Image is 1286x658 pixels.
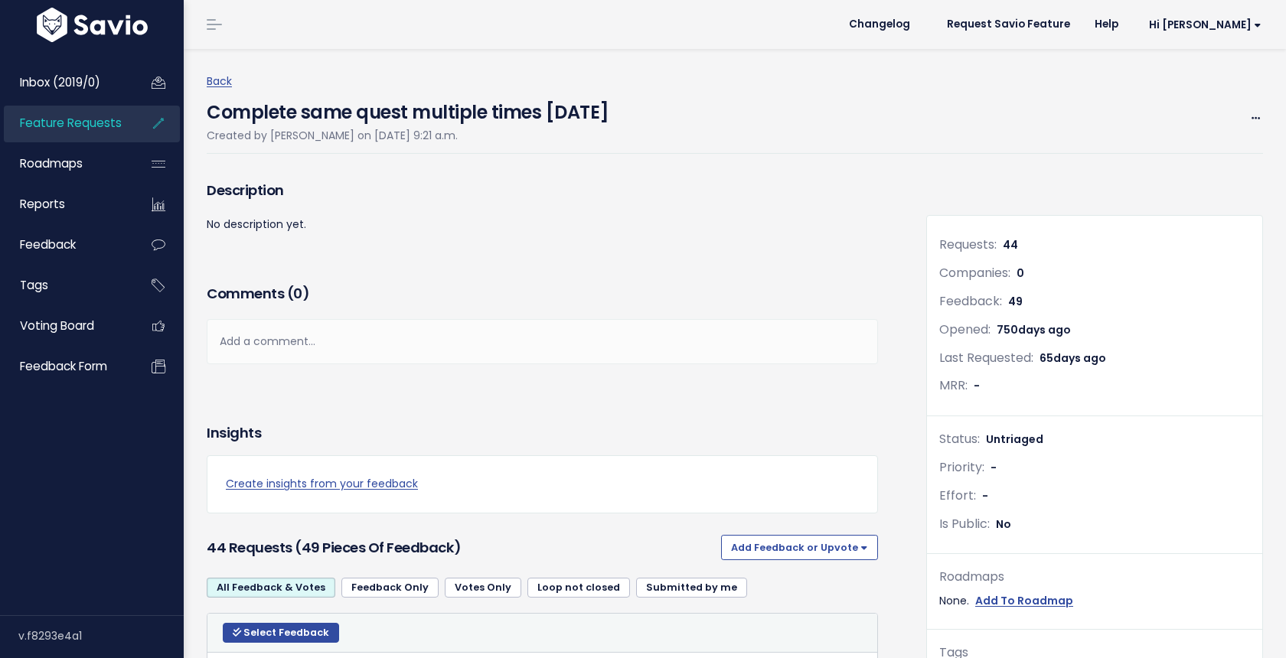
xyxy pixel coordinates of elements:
span: No [996,516,1011,532]
span: Inbox (2019/0) [20,74,100,90]
span: - [991,460,997,475]
span: Roadmaps [20,155,83,171]
a: Submitted by me [636,578,747,598]
a: Loop not closed [527,578,630,598]
div: Add a comment... [207,319,878,364]
span: Feature Requests [20,115,122,131]
span: Changelog [849,19,910,30]
div: v.f8293e4a1 [18,616,184,656]
a: Help [1082,13,1131,36]
a: Feedback Only [341,578,439,598]
a: Roadmaps [4,146,127,181]
a: Back [207,73,232,89]
span: 44 [1003,237,1018,252]
span: Reports [20,196,65,212]
a: Create insights from your feedback [226,474,859,493]
span: Priority: [939,458,984,476]
a: Feature Requests [4,106,127,141]
span: Status: [939,430,980,448]
span: 750 [997,322,1071,337]
p: No description yet. [207,215,878,234]
span: days ago [1018,322,1071,337]
h3: Insights [207,422,261,444]
span: Requests: [939,236,997,253]
h4: Complete same quest multiple times [DATE] [207,91,609,126]
a: Votes Only [445,578,521,598]
span: Untriaged [986,432,1043,447]
span: Feedback [20,236,76,252]
span: days ago [1053,350,1106,366]
a: Feedback [4,227,127,262]
span: - [982,488,988,503]
span: - [974,378,980,393]
a: Inbox (2019/0) [4,65,127,100]
span: Feedback: [939,292,1002,310]
span: Last Requested: [939,349,1033,366]
h3: Description [207,180,878,201]
a: Reports [4,187,127,222]
span: 65 [1040,350,1106,366]
button: Add Feedback or Upvote [721,535,878,559]
div: None. [939,591,1250,611]
a: Hi [PERSON_NAME] [1131,13,1274,37]
a: Tags [4,268,127,303]
span: Is Public: [939,515,990,533]
span: Created by [PERSON_NAME] on [DATE] 9:21 a.m. [207,128,458,143]
h3: Comments ( ) [207,283,878,305]
h3: 44 Requests (49 pieces of Feedback) [207,537,715,559]
span: Opened: [939,321,991,338]
span: 0 [293,284,302,303]
span: Effort: [939,487,976,504]
a: Feedback form [4,349,127,384]
span: 0 [1017,265,1024,281]
a: All Feedback & Votes [207,578,335,598]
div: Roadmaps [939,566,1250,588]
span: Tags [20,277,48,293]
span: Feedback form [20,358,107,374]
a: Add To Roadmap [975,591,1073,611]
a: Request Savio Feature [935,13,1082,36]
span: MRR: [939,376,968,394]
span: Hi [PERSON_NAME] [1149,19,1262,31]
span: Voting Board [20,318,94,334]
a: Voting Board [4,308,127,344]
span: Companies: [939,264,1010,282]
span: Select Feedback [243,626,329,639]
button: Select Feedback [223,623,339,643]
span: 49 [1008,294,1023,309]
img: logo-white.9d6f32f41409.svg [33,8,152,42]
